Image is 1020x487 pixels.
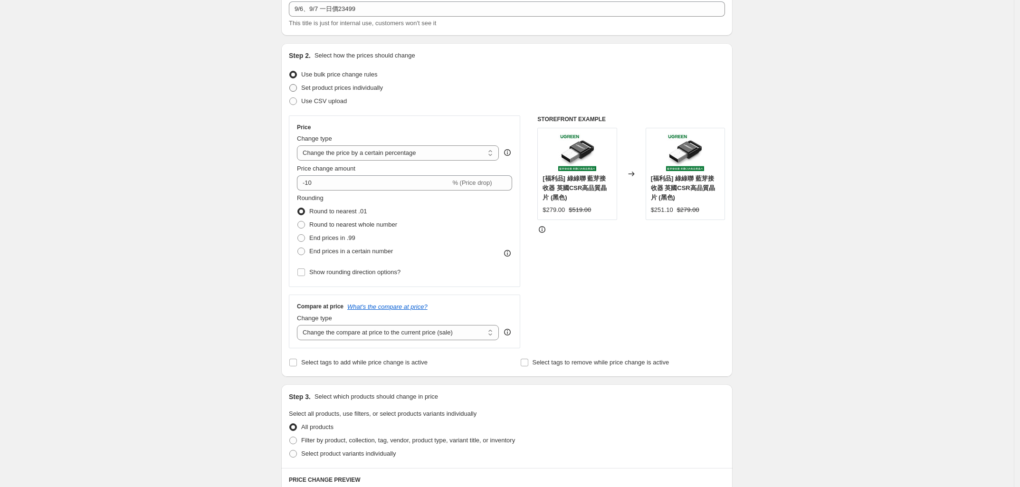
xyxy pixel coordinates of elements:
h3: Price [297,124,311,131]
button: What's the compare at price? [347,303,428,310]
h2: Step 3. [289,392,311,401]
div: $251.10 [651,205,673,215]
div: help [503,327,512,337]
span: Round to nearest .01 [309,208,367,215]
span: Change type [297,135,332,142]
span: Select tags to remove while price change is active [533,359,669,366]
p: Select how the prices should change [315,51,415,60]
span: Change type [297,315,332,322]
h2: Step 2. [289,51,311,60]
span: This title is just for internal use, customers won't see it [289,19,436,27]
span: Select all products, use filters, or select products variants individually [289,410,477,417]
span: Round to nearest whole number [309,221,397,228]
span: All products [301,423,334,430]
img: 800x_80x.webp [666,133,704,171]
img: 800x_80x.webp [558,133,596,171]
p: Select which products should change in price [315,392,438,401]
span: [福利品] 綠綠聯 藍芽接收器 英國CSR高品質晶片 (黑色) [543,175,607,201]
span: Rounding [297,194,324,201]
span: End prices in .99 [309,234,355,241]
span: Use CSV upload [301,97,347,105]
span: Price change amount [297,165,355,172]
span: Filter by product, collection, tag, vendor, product type, variant title, or inventory [301,437,515,444]
input: -15 [297,175,450,191]
span: [福利品] 綠綠聯 藍芽接收器 英國CSR高品質晶片 (黑色) [651,175,715,201]
div: $279.00 [543,205,565,215]
span: Set product prices individually [301,84,383,91]
h3: Compare at price [297,303,343,310]
strike: $279.00 [677,205,699,215]
span: Show rounding direction options? [309,268,400,276]
div: help [503,148,512,157]
span: End prices in a certain number [309,248,393,255]
span: Use bulk price change rules [301,71,377,78]
h6: STOREFRONT EXAMPLE [537,115,725,123]
strike: $519.00 [569,205,591,215]
h6: PRICE CHANGE PREVIEW [289,476,725,484]
span: % (Price drop) [452,179,492,186]
span: Select product variants individually [301,450,396,457]
input: 30% off holiday sale [289,1,725,17]
span: Select tags to add while price change is active [301,359,428,366]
